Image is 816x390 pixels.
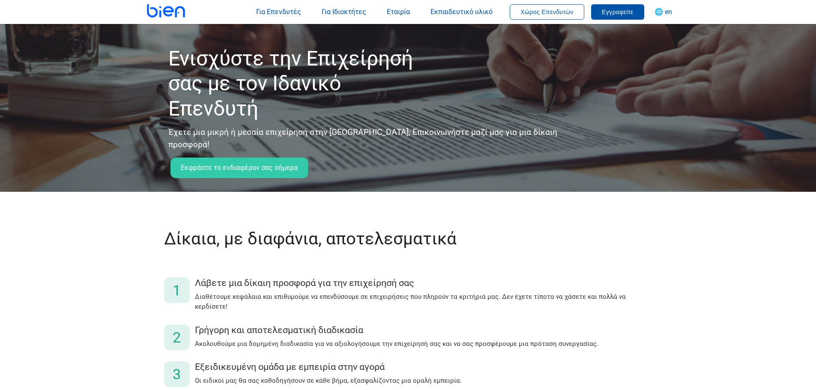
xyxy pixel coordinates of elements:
[602,9,634,15] span: Εγγραφείτε
[387,8,410,16] span: Εταιρία
[173,329,181,346] font: 2
[173,366,181,383] font: 3
[195,277,652,289] div: Λάβετε μια δίκαιη προσφορά για την επιχείρησή σας
[195,339,652,349] p: Ακολουθούμε μια δομημένη διαδικασία για να αξιολογήσουμε την επιχείρησή σας και να σας προσφέρουμ...
[181,164,298,172] font: Εκφράστε το ενδιαφέρον σας σήμερα
[195,292,652,311] p: Διαθέτουμε κεφάλαια και επιθυμούμε να επενδύσουμε σε επιχειρήσεις που πληρούν τα κριτήριά μας. Δε...
[322,8,366,16] span: Για Ιδιοκτήτες
[510,4,584,20] button: Χώρος Επενδυτών
[173,282,181,299] font: 1
[168,46,413,121] font: Ενισχύστε την Επιχείρησή σας με τον Ιδανικό Επενδυτή
[195,325,652,336] div: Γρήγορη και αποτελεσματική διαδικασία
[164,229,457,249] font: Δίκαια, με διαφάνια, αποτελεσματικά
[591,4,644,20] button: Εγγραφείτε
[510,8,584,16] a: Χώρος Επενδυτών
[591,8,644,16] a: Εγγραφείτε
[430,8,493,16] span: Εκπαιδευτικό υλικό
[655,8,672,16] span: 🌐 en
[520,9,574,15] span: Χώρος Επενδυτών
[168,127,557,149] font: Έχετε μια μικρή ή μεσαία επιχείρηση στην [GEOGRAPHIC_DATA]; Επικοινωνήστε μαζί μας για μια δίκαιη...
[256,8,301,16] span: Για Επενδυτές
[195,361,652,372] div: Εξειδικευμένη ομάδα με εμπειρία στην αγορά
[195,376,652,386] p: Οι ειδικοί μας θα σας καθοδηγήσουν σε κάθε βήμα, εξασφαλίζοντας μια ομαλή εμπειρία.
